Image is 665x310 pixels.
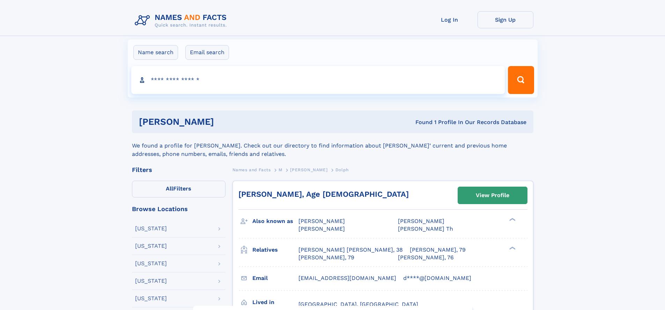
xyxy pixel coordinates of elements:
[135,278,167,284] div: [US_STATE]
[298,275,396,281] span: [EMAIL_ADDRESS][DOMAIN_NAME]
[252,244,298,256] h3: Relatives
[132,181,226,197] label: Filters
[132,11,232,30] img: Logo Names and Facts
[298,301,418,308] span: [GEOGRAPHIC_DATA], [GEOGRAPHIC_DATA]
[132,167,226,173] div: Filters
[458,187,527,204] a: View Profile
[398,225,453,232] span: [PERSON_NAME] Th
[298,225,345,232] span: [PERSON_NAME]
[422,11,478,28] a: Log In
[298,218,345,224] span: [PERSON_NAME]
[238,190,409,199] a: [PERSON_NAME], Age [DEMOGRAPHIC_DATA]
[508,246,516,250] div: ❯
[135,243,167,249] div: [US_STATE]
[166,185,173,192] span: All
[290,165,327,174] a: [PERSON_NAME]
[410,246,466,254] a: [PERSON_NAME], 79
[135,261,167,266] div: [US_STATE]
[232,165,271,174] a: Names and Facts
[508,217,516,222] div: ❯
[135,226,167,231] div: [US_STATE]
[252,272,298,284] h3: Email
[133,45,178,60] label: Name search
[476,187,509,203] div: View Profile
[335,167,349,172] span: Dolph
[252,296,298,308] h3: Lived in
[132,206,226,212] div: Browse Locations
[398,218,444,224] span: [PERSON_NAME]
[290,167,327,172] span: [PERSON_NAME]
[279,167,282,172] span: M
[139,117,315,126] h1: [PERSON_NAME]
[131,66,505,94] input: search input
[132,133,533,158] div: We found a profile for [PERSON_NAME]. Check out our directory to find information about [PERSON_N...
[279,165,282,174] a: M
[398,254,454,261] a: [PERSON_NAME], 76
[478,11,533,28] a: Sign Up
[298,246,403,254] a: [PERSON_NAME] [PERSON_NAME], 38
[315,118,526,126] div: Found 1 Profile In Our Records Database
[135,296,167,301] div: [US_STATE]
[252,215,298,227] h3: Also known as
[508,66,534,94] button: Search Button
[298,254,354,261] a: [PERSON_NAME], 79
[185,45,229,60] label: Email search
